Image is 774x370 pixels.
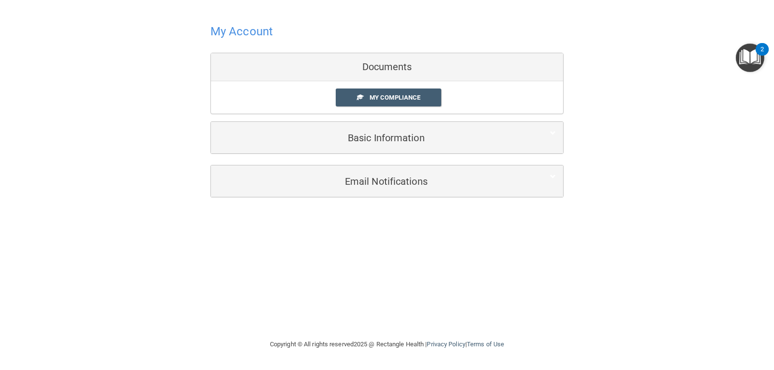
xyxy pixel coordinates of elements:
[211,53,563,81] div: Documents
[370,94,420,101] span: My Compliance
[736,44,764,72] button: Open Resource Center, 2 new notifications
[218,133,526,143] h5: Basic Information
[218,127,556,148] a: Basic Information
[760,49,764,62] div: 2
[210,25,273,38] h4: My Account
[427,340,465,348] a: Privacy Policy
[218,176,526,187] h5: Email Notifications
[218,170,556,192] a: Email Notifications
[210,329,564,360] div: Copyright © All rights reserved 2025 @ Rectangle Health | |
[467,340,504,348] a: Terms of Use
